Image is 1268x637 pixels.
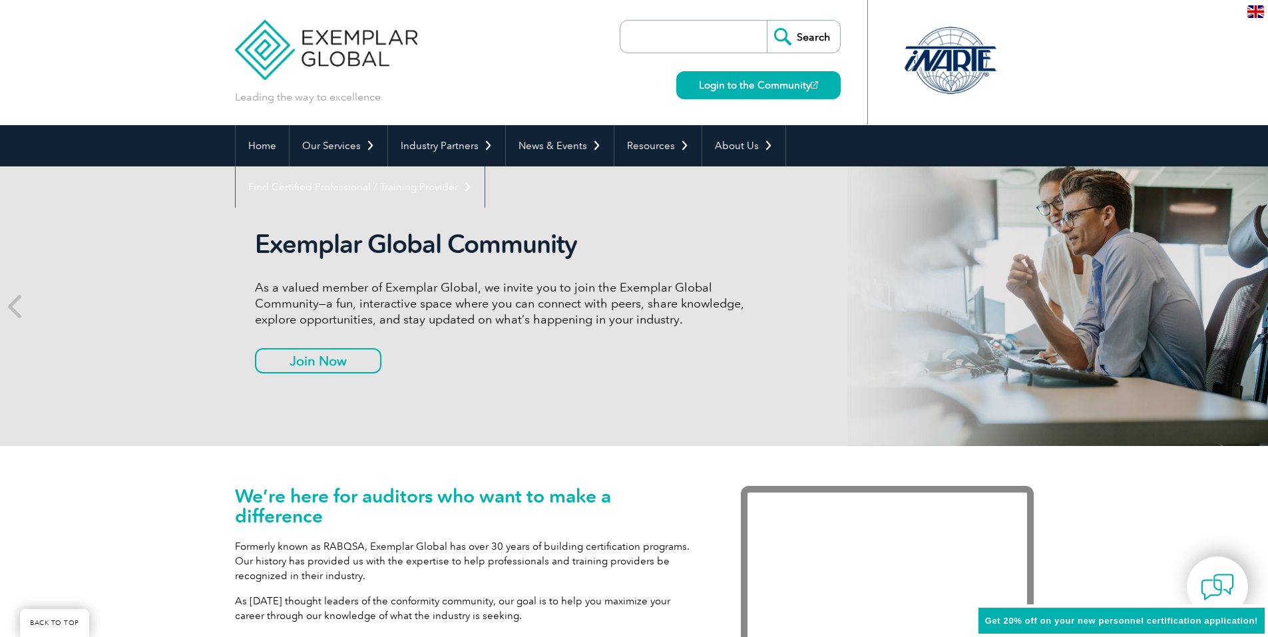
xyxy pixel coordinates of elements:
a: Join Now [255,348,381,373]
h1: We’re here for auditors who want to make a difference [235,486,701,526]
a: BACK TO TOP [20,609,89,637]
a: About Us [702,125,785,166]
img: open_square.png [811,81,818,89]
h2: Exemplar Global Community [255,229,754,260]
input: Search [767,21,840,53]
a: Find Certified Professional / Training Provider [236,166,485,208]
a: Our Services [290,125,387,166]
a: News & Events [506,125,614,166]
p: As a valued member of Exemplar Global, we invite you to join the Exemplar Global Community—a fun,... [255,280,754,327]
a: Industry Partners [388,125,505,166]
img: contact-chat.png [1201,570,1234,604]
span: Get 20% off on your new personnel certification application! [985,616,1258,626]
p: Leading the way to excellence [235,90,381,105]
p: As [DATE] thought leaders of the conformity community, our goal is to help you maximize your care... [235,594,701,623]
a: Home [236,125,289,166]
a: Resources [614,125,702,166]
img: en [1247,5,1264,18]
p: Formerly known as RABQSA, Exemplar Global has over 30 years of building certification programs. O... [235,539,701,583]
a: Login to the Community [676,71,841,99]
